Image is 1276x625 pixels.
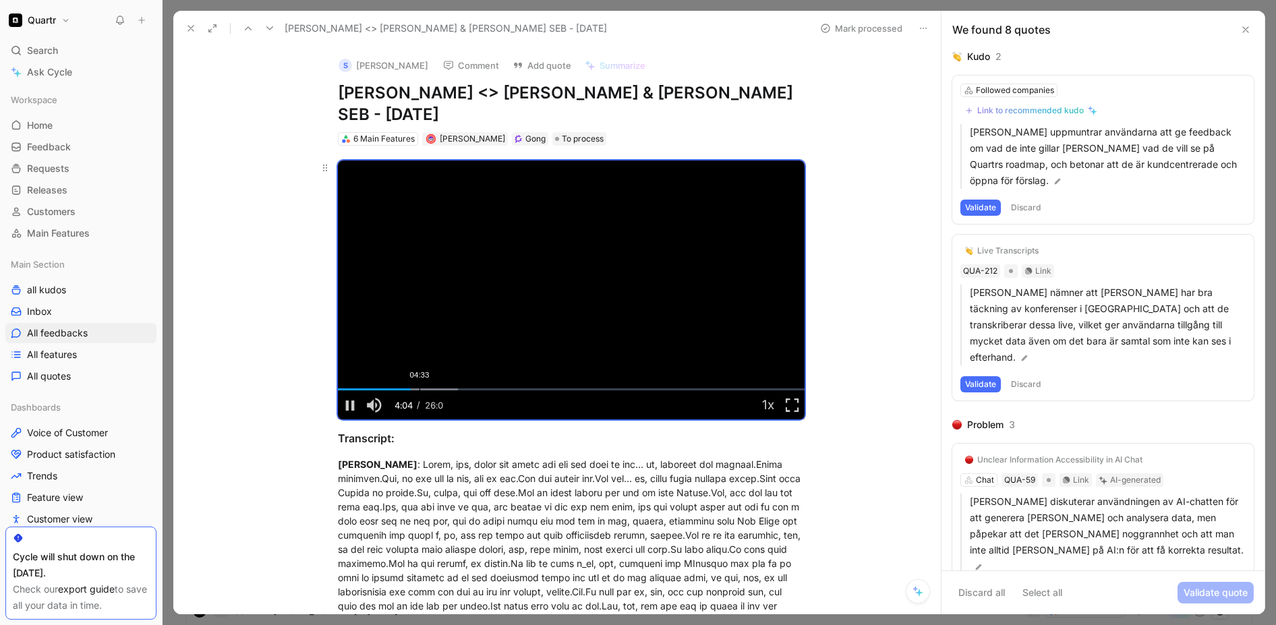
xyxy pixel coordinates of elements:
[338,82,805,125] h1: [PERSON_NAME] <> [PERSON_NAME] & [PERSON_NAME] SEB - [DATE]
[27,448,115,461] span: Product satisfaction
[814,19,908,38] button: Mark processed
[974,562,983,572] img: pen.svg
[338,160,805,419] div: Video Player
[5,487,156,508] a: Feature view
[27,348,77,361] span: All features
[11,400,61,414] span: Dashboards
[1053,177,1062,186] img: pen.svg
[27,369,71,383] span: All quotes
[28,14,56,26] h1: Quartr
[353,132,415,146] div: 6 Main Features
[27,326,88,340] span: All feedbacks
[995,49,1002,65] div: 2
[338,388,805,390] div: Progress Bar
[1009,417,1015,433] div: 3
[952,582,1011,603] button: Discard all
[977,105,1084,116] div: Link to recommended kudo
[27,283,66,297] span: all kudos
[579,56,651,75] button: Summarize
[5,397,156,417] div: Dashboards
[1006,200,1046,216] button: Discard
[5,137,156,157] a: Feedback
[11,93,57,107] span: Workspace
[5,444,156,465] a: Product satisfaction
[437,56,505,75] button: Comment
[5,366,156,386] a: All quotes
[960,452,1147,468] button: 🔴Unclear Information Accessibility in AI Chat
[13,549,149,581] div: Cycle will shut down on the [DATE].
[27,183,67,197] span: Releases
[5,11,74,30] button: QuartrQuartr
[58,583,115,595] a: export guide
[425,400,443,440] span: 26:06
[960,102,1102,119] button: Link to recommended kudo
[1016,582,1068,603] button: Select all
[5,115,156,136] a: Home
[5,254,156,274] div: Main Section
[5,423,156,443] a: Voice of Customer
[338,390,362,419] button: Pause
[332,55,434,76] button: S[PERSON_NAME]
[338,430,805,446] div: Transcript:
[27,491,83,504] span: Feature view
[27,305,52,318] span: Inbox
[5,90,156,110] div: Workspace
[756,390,780,419] button: Playback Rate
[362,390,386,419] button: Mute
[5,223,156,243] a: Main Features
[427,136,434,143] img: avatar
[27,205,76,218] span: Customers
[5,40,156,61] div: Search
[285,20,607,36] span: [PERSON_NAME] <> [PERSON_NAME] & [PERSON_NAME] SEB - [DATE]
[952,52,962,61] img: 👏
[13,581,149,614] div: Check our to save all your data in time.
[960,376,1001,392] button: Validate
[5,280,156,300] a: all kudos
[970,124,1246,189] p: [PERSON_NAME] uppmuntrar användarna att ge feedback om vad de inte gillar [PERSON_NAME] vad de vi...
[27,42,58,59] span: Search
[5,323,156,343] a: All feedbacks
[27,426,108,440] span: Voice of Customer
[5,254,156,386] div: Main Sectionall kudosInboxAll feedbacksAll featuresAll quotes
[9,13,22,27] img: Quartr
[780,390,805,419] button: Fullscreen
[5,345,156,365] a: All features
[5,62,156,82] a: Ask Cycle
[552,132,606,146] div: To process
[1020,353,1029,363] img: pen.svg
[5,301,156,322] a: Inbox
[952,420,962,429] img: 🔴
[27,162,69,175] span: Requests
[976,84,1054,97] div: Followed companies
[11,258,65,271] span: Main Section
[395,400,413,411] span: 4:04
[965,247,973,255] img: 👏
[27,140,71,154] span: Feedback
[965,456,973,464] img: 🔴
[970,285,1246,365] p: [PERSON_NAME] nämner att [PERSON_NAME] har bra täckning av konferenser i [GEOGRAPHIC_DATA] och at...
[5,180,156,200] a: Releases
[5,397,156,529] div: DashboardsVoice of CustomerProduct satisfactionTrendsFeature viewCustomer view
[339,59,352,72] div: S
[967,417,1004,433] div: Problem
[27,227,90,240] span: Main Features
[27,469,57,483] span: Trends
[27,119,53,132] span: Home
[338,458,417,470] mark: [PERSON_NAME]
[970,494,1246,574] p: [PERSON_NAME] diskuterar användningen av AI-chatten för att generera [PERSON_NAME] och analysera ...
[417,399,420,410] span: /
[525,132,546,146] div: Gong
[960,243,1043,259] button: 👏Live Transcripts
[967,49,990,65] div: Kudo
[5,202,156,222] a: Customers
[5,158,156,179] a: Requests
[1178,582,1254,603] button: Validate quote
[5,466,156,486] a: Trends
[977,245,1039,256] div: Live Transcripts
[440,133,505,144] span: [PERSON_NAME]
[506,56,577,75] button: Add quote
[1006,376,1046,392] button: Discard
[952,22,1051,38] div: We found 8 quotes
[562,132,604,146] span: To process
[600,59,645,71] span: Summarize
